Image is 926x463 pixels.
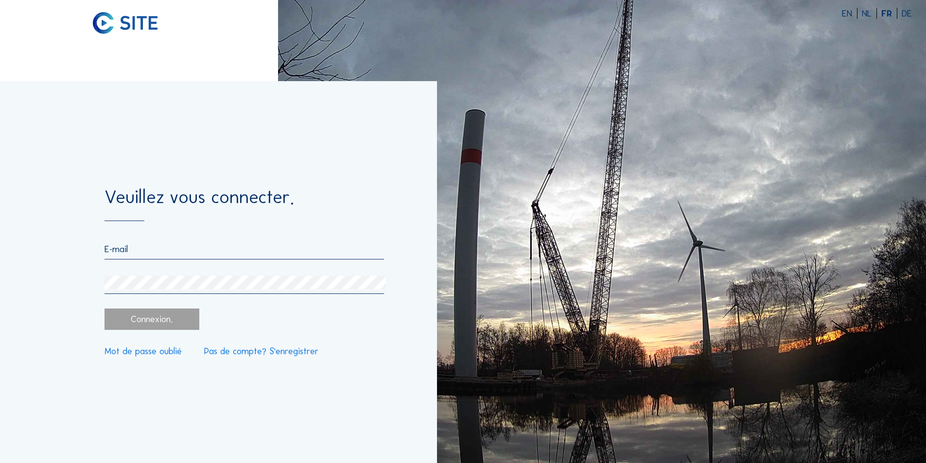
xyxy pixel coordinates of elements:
[881,9,897,18] div: FR
[862,9,877,18] div: NL
[105,309,199,330] div: Connexion.
[204,347,319,356] a: Pas de compte? S'enregistrer
[105,243,384,255] input: E-mail
[902,9,912,18] div: DE
[105,188,384,221] div: Veuillez vous connecter.
[842,9,857,18] div: EN
[105,347,182,356] a: Mot de passe oublié
[93,12,157,34] img: C-SITE logo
